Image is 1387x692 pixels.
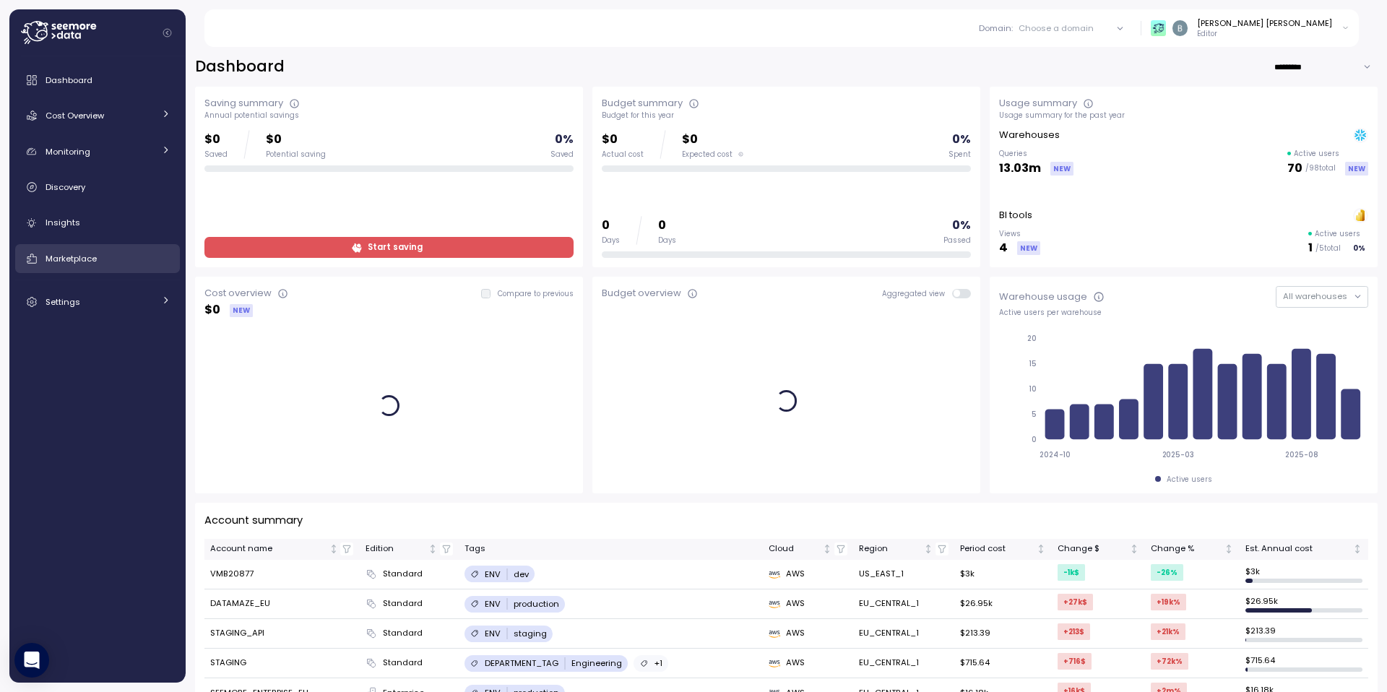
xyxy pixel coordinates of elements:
td: $ 26.95k [1240,589,1368,619]
div: -1k $ [1058,564,1085,581]
td: EU_CENTRAL_1 [853,619,954,649]
p: +1 [654,657,662,669]
th: RegionNot sorted [853,539,954,560]
tspan: 2024-10 [1040,450,1071,459]
p: / 98 total [1305,163,1336,173]
div: +19k % [1151,594,1186,610]
p: ENV [485,628,501,639]
div: Choose a domain [1019,22,1094,34]
span: Monitoring [46,146,90,157]
span: Start saving [368,238,423,257]
div: Cloud [769,542,820,555]
div: 0 % [1350,241,1368,255]
td: $ 3k [1240,560,1368,589]
a: Marketplace [15,244,180,273]
p: Warehouses [999,128,1060,142]
p: $0 [602,130,644,150]
p: 70 [1287,159,1302,178]
td: $26.95k [954,589,1053,619]
div: Budget for this year [602,111,971,121]
div: Region [859,542,921,555]
p: Domain : [979,22,1013,34]
div: Spent [949,150,971,160]
span: Expected cost [682,150,733,160]
div: Account name [210,542,327,555]
div: Not sorted [329,544,339,554]
span: All warehouses [1283,290,1347,302]
div: Change $ [1058,542,1126,555]
p: / 5 total [1315,243,1341,254]
p: $0 [266,130,326,150]
div: Days [658,235,676,246]
span: Standard [383,657,423,670]
div: Warehouse usage [999,290,1087,304]
p: Active users [1294,149,1339,159]
button: All warehouses [1276,286,1368,307]
div: Saved [204,150,228,160]
span: Settings [46,296,80,308]
a: Insights [15,209,180,238]
div: -26 % [1151,564,1183,581]
th: Period costNot sorted [954,539,1053,560]
div: AWS [769,627,847,640]
a: Cost Overview [15,101,180,130]
p: ENV [485,598,501,610]
div: Edition [366,542,426,555]
p: DEPARTMENT_TAG [485,657,558,669]
div: Open Intercom Messenger [14,643,49,678]
div: Not sorted [1224,544,1234,554]
div: +21k % [1151,623,1185,640]
div: AWS [769,568,847,581]
span: Marketplace [46,253,97,264]
span: Discovery [46,181,85,193]
div: Tags [465,542,756,555]
div: Potential saving [266,150,326,160]
th: Account nameNot sorted [204,539,360,560]
div: Budget overview [602,286,681,300]
div: Period cost [960,542,1034,555]
p: 4 [999,238,1008,258]
div: Actual cost [602,150,644,160]
a: Start saving [204,237,574,258]
td: $715.64 [954,649,1053,678]
div: NEW [230,304,253,317]
p: production [514,598,559,610]
div: Budget summary [602,96,683,111]
span: Standard [383,568,423,581]
div: Not sorted [923,544,933,554]
p: 13.03m [999,159,1041,178]
p: 0 % [555,130,574,150]
div: Saved [550,150,574,160]
a: Settings [15,287,180,316]
tspan: 20 [1027,334,1037,343]
p: $0 [682,130,743,150]
div: Passed [943,235,971,246]
p: $0 [204,130,228,150]
th: Change %Not sorted [1145,539,1240,560]
p: Editor [1197,29,1332,39]
tspan: 15 [1029,359,1037,368]
th: CloudNot sorted [763,539,853,560]
div: NEW [1345,162,1368,176]
td: $ 213.39 [1240,619,1368,649]
div: Not sorted [1036,544,1046,554]
div: Not sorted [1129,544,1139,554]
th: EditionNot sorted [359,539,459,560]
div: Change % [1151,542,1222,555]
div: Usage summary [999,96,1077,111]
div: +72k % [1151,653,1188,670]
p: $ 0 [204,300,220,320]
div: Active users [1167,475,1212,485]
span: Insights [46,217,80,228]
span: Cost Overview [46,110,104,121]
a: Discovery [15,173,180,202]
tspan: 2025-03 [1162,450,1195,459]
div: NEW [1017,241,1040,255]
div: Est. Annual cost [1245,542,1350,555]
p: Account summary [204,512,303,529]
div: +27k $ [1058,594,1093,610]
p: Engineering [571,657,622,669]
p: Views [999,229,1040,239]
button: Collapse navigation [158,27,176,38]
p: 0 [658,216,676,235]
